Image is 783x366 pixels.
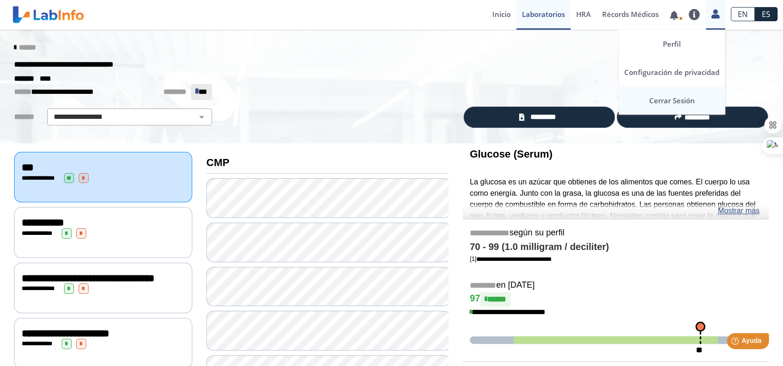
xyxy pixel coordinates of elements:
a: Configuración de privacidad [619,58,725,86]
h4: 97 [470,292,762,307]
a: [1] [470,255,552,262]
a: EN [731,7,755,21]
iframe: Help widget launcher [699,329,773,356]
a: ES [755,7,777,21]
p: La glucosa es un azúcar que obtienes de los alimentos que comes. El cuerpo lo usa como energía. J... [470,176,762,244]
span: HRA [576,9,591,19]
a: Perfil [619,30,725,58]
b: CMP [206,157,229,168]
h5: en [DATE] [470,280,762,291]
h5: según su perfil [470,228,762,239]
b: Glucose (Serum) [470,148,553,160]
a: Cerrar Sesión [619,86,725,115]
a: Mostrar más [718,205,759,216]
h4: 70 - 99 (1.0 milligram / deciliter) [470,241,762,253]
